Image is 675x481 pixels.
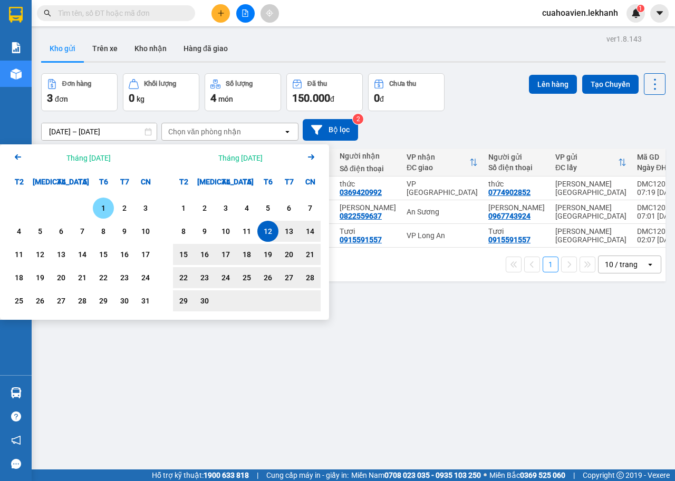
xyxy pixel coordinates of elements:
div: Choose Thứ Sáu, tháng 09 26 2025. It's available. [257,267,278,288]
th: Toggle SortBy [550,149,632,176]
div: Choose Thứ Năm, tháng 09 11 2025. It's available. [236,221,257,242]
div: Choose Thứ Tư, tháng 09 3 2025. It's available. [215,198,236,219]
div: Choose Thứ Ba, tháng 09 9 2025. It's available. [194,221,215,242]
button: Số lượng4món [205,73,281,111]
div: 24 [218,271,233,284]
div: T2 [173,171,194,192]
span: đơn [55,95,68,103]
div: 30 [197,295,212,307]
button: Bộ lọc [303,119,358,141]
div: Choose Thứ Ba, tháng 09 2 2025. It's available. [194,198,215,219]
div: Choose Thứ Năm, tháng 08 21 2025. It's available. [72,267,93,288]
input: Select a date range. [42,123,157,140]
svg: open [646,260,654,269]
div: An Sương [407,208,478,216]
img: warehouse-icon [11,387,22,398]
button: file-add [236,4,255,23]
div: Choose Thứ Bảy, tháng 08 30 2025. It's available. [114,290,135,311]
sup: 1 [637,5,644,12]
div: Đơn hàng [62,80,91,87]
div: 20 [54,271,69,284]
div: thức [340,180,396,188]
div: 10 / trang [605,259,638,270]
button: Đơn hàng3đơn [41,73,118,111]
div: Choose Thứ Hai, tháng 08 25 2025. It's available. [8,290,30,311]
span: món [218,95,233,103]
div: Choose Thứ Bảy, tháng 09 6 2025. It's available. [278,198,300,219]
div: Choose Thứ Năm, tháng 09 18 2025. It's available. [236,244,257,265]
div: Choose Thứ Tư, tháng 09 24 2025. It's available. [215,267,236,288]
img: solution-icon [11,42,22,53]
div: 14 [303,225,317,238]
div: 7 [303,202,317,214]
div: Choose Thứ Bảy, tháng 09 20 2025. It's available. [278,244,300,265]
div: Choose Chủ Nhật, tháng 08 3 2025. It's available. [135,198,156,219]
div: 18 [12,271,26,284]
div: 24 [138,271,153,284]
div: ĐC lấy [555,163,618,172]
span: đ [330,95,334,103]
div: Choose Thứ Ba, tháng 08 19 2025. It's available. [30,267,51,288]
div: 28 [303,271,317,284]
div: 21 [303,248,317,261]
div: 10 [138,225,153,238]
img: warehouse-icon [11,68,22,80]
div: [PERSON_NAME][GEOGRAPHIC_DATA] [555,180,626,197]
div: [PERSON_NAME][GEOGRAPHIC_DATA] [555,227,626,244]
div: Choose Thứ Ba, tháng 08 12 2025. It's available. [30,244,51,265]
span: Hỗ trợ kỹ thuật: [152,469,249,481]
span: cuahoavien.lekhanh [534,6,626,19]
span: ⚪️ [484,473,487,477]
div: VP Long An [407,231,478,240]
div: 22 [96,271,111,284]
div: Choose Chủ Nhật, tháng 09 21 2025. It's available. [300,244,321,265]
div: Selected start date. Thứ Sáu, tháng 09 12 2025. It's available. [257,221,278,242]
div: 11 [12,248,26,261]
div: Choose Chủ Nhật, tháng 08 31 2025. It's available. [135,290,156,311]
strong: 0369 525 060 [520,471,565,479]
div: Choose Thứ Hai, tháng 09 29 2025. It's available. [173,290,194,311]
sup: 2 [353,114,363,124]
span: 0 [129,92,134,104]
span: Cung cấp máy in - giấy in: [266,469,349,481]
div: 4 [12,225,26,238]
div: Choose Thứ Ba, tháng 08 26 2025. It's available. [30,290,51,311]
div: Choose Chủ Nhật, tháng 08 10 2025. It's available. [135,221,156,242]
div: Choose Thứ Năm, tháng 09 25 2025. It's available. [236,267,257,288]
svg: open [283,127,292,136]
span: kg [137,95,144,103]
button: aim [261,4,279,23]
div: 15 [176,248,191,261]
div: Choose Chủ Nhật, tháng 09 14 2025. It's available. [300,221,321,242]
div: 0915591557 [488,235,531,244]
strong: 1900 633 818 [204,471,249,479]
div: Choose Chủ Nhật, tháng 08 17 2025. It's available. [135,244,156,265]
div: 13 [282,225,296,238]
div: T6 [257,171,278,192]
div: Số lượng [226,80,253,87]
div: 29 [96,295,111,307]
span: | [257,469,258,481]
button: 1 [543,257,558,272]
div: 23 [197,271,212,284]
div: 5 [33,225,47,238]
div: ver 1.8.143 [606,33,642,45]
div: Choose Thứ Bảy, tháng 09 27 2025. It's available. [278,267,300,288]
button: Kho nhận [126,36,175,61]
div: 12 [33,248,47,261]
div: Choose Thứ Tư, tháng 08 20 2025. It's available. [51,267,72,288]
div: Đã thu [307,80,327,87]
div: 12 [261,225,275,238]
div: 16 [197,248,212,261]
div: 29 [176,295,191,307]
strong: 0708 023 035 - 0935 103 250 [384,471,481,479]
div: 0915591557 [340,235,382,244]
div: Choose Thứ Năm, tháng 08 28 2025. It's available. [72,290,93,311]
span: đ [380,95,384,103]
span: copyright [616,472,624,479]
span: notification [11,435,21,445]
div: 8 [96,225,111,238]
div: 0967743924 [488,212,531,220]
div: 0369420992 [340,188,382,197]
div: 19 [33,271,47,284]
